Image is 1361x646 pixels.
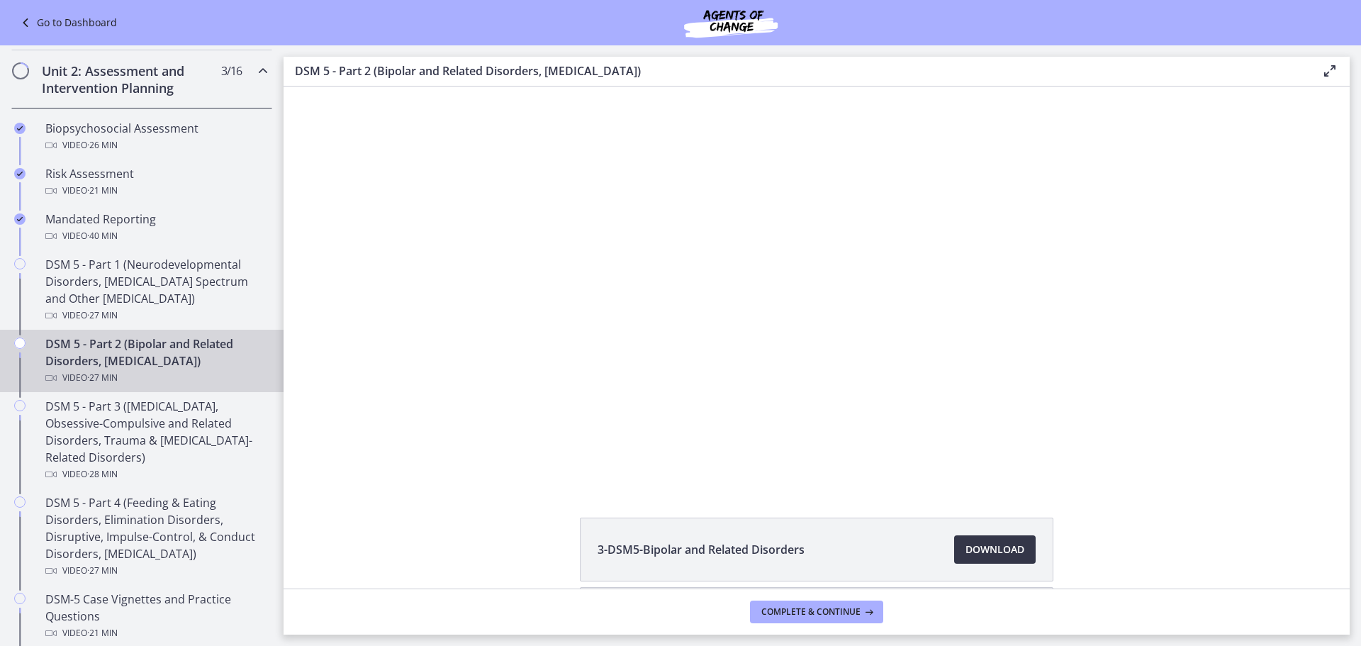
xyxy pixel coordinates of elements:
[45,137,267,154] div: Video
[45,228,267,245] div: Video
[45,256,267,324] div: DSM 5 - Part 1 (Neurodevelopmental Disorders, [MEDICAL_DATA] Spectrum and Other [MEDICAL_DATA])
[45,307,267,324] div: Video
[87,228,118,245] span: · 40 min
[295,62,1299,79] h3: DSM 5 - Part 2 (Bipolar and Related Disorders, [MEDICAL_DATA])
[45,398,267,483] div: DSM 5 - Part 3 ([MEDICAL_DATA], Obsessive-Compulsive and Related Disorders, Trauma & [MEDICAL_DAT...
[45,182,267,199] div: Video
[87,137,118,154] span: · 26 min
[45,562,267,579] div: Video
[45,591,267,642] div: DSM-5 Case Vignettes and Practice Questions
[284,87,1350,485] iframe: Video Lesson
[45,369,267,386] div: Video
[17,14,117,31] a: Go to Dashboard
[87,562,118,579] span: · 27 min
[87,182,118,199] span: · 21 min
[45,165,267,199] div: Risk Assessment
[87,466,118,483] span: · 28 min
[45,625,267,642] div: Video
[87,307,118,324] span: · 27 min
[14,123,26,134] i: Completed
[646,6,816,40] img: Agents of Change
[761,606,861,618] span: Complete & continue
[42,62,215,96] h2: Unit 2: Assessment and Intervention Planning
[954,535,1036,564] a: Download
[750,601,883,623] button: Complete & continue
[87,369,118,386] span: · 27 min
[45,120,267,154] div: Biopsychosocial Assessment
[45,466,267,483] div: Video
[45,335,267,386] div: DSM 5 - Part 2 (Bipolar and Related Disorders, [MEDICAL_DATA])
[221,62,242,79] span: 3 / 16
[14,213,26,225] i: Completed
[598,541,805,558] span: 3-DSM5-Bipolar and Related Disorders
[45,494,267,579] div: DSM 5 - Part 4 (Feeding & Eating Disorders, Elimination Disorders, Disruptive, Impulse-Control, &...
[87,625,118,642] span: · 21 min
[45,211,267,245] div: Mandated Reporting
[14,168,26,179] i: Completed
[965,541,1024,558] span: Download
